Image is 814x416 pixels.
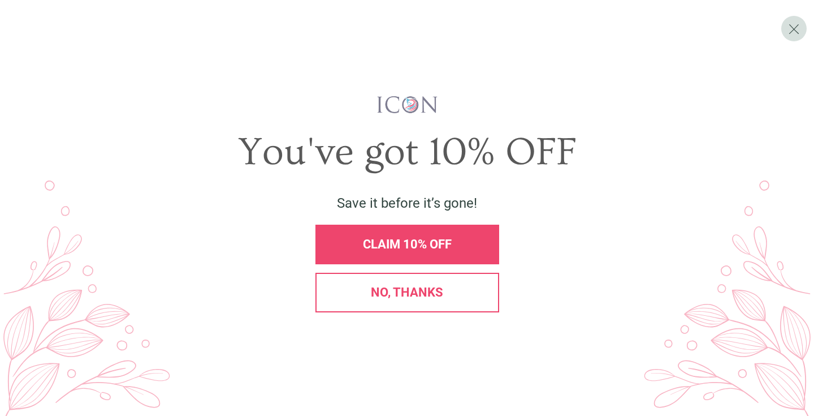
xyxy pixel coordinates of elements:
[375,95,439,114] img: iconwallstickersl_1754656298800.png
[363,237,452,251] span: CLAIM 10% OFF
[238,130,577,174] span: You've got 10% OFF
[371,285,443,299] span: No, thanks
[788,20,800,37] span: X
[337,195,477,211] span: Save it before it’s gone!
